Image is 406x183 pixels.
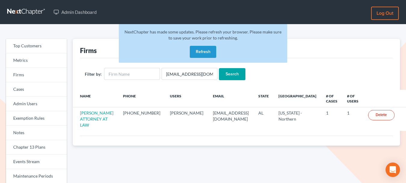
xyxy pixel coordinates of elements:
[254,107,274,131] td: AL
[321,107,342,131] td: 1
[125,29,281,40] span: NextChapter has made some updates. Please refresh your browser. Please make sure to save your wor...
[219,68,245,80] input: Search
[6,53,67,68] a: Metrics
[368,110,395,120] a: Delete
[6,68,67,82] a: Firms
[104,68,160,80] input: Firm Name
[6,39,67,53] a: Top Customers
[165,107,208,131] td: [PERSON_NAME]
[6,97,67,111] a: Admin Users
[80,46,97,55] div: Firms
[6,82,67,97] a: Cases
[6,126,67,140] a: Notes
[6,155,67,169] a: Events Stream
[274,90,321,107] th: [GEOGRAPHIC_DATA]
[73,90,118,107] th: Name
[51,7,100,17] a: Admin Dashboard
[190,46,216,58] button: Refresh
[118,107,165,131] td: [PHONE_NUMBER]
[161,68,217,80] input: Users
[321,90,342,107] th: # of Cases
[342,90,363,107] th: # of Users
[342,107,363,131] td: 1
[6,140,67,155] a: Chapter 13 Plans
[6,111,67,126] a: Exemption Rules
[165,90,208,107] th: Users
[386,162,400,177] div: Open Intercom Messenger
[208,90,254,107] th: Email
[254,90,274,107] th: State
[371,7,399,20] a: Log out
[274,107,321,131] td: [US_STATE] - Northern
[208,107,254,131] td: [EMAIL_ADDRESS][DOMAIN_NAME]
[85,71,102,77] label: Filter by:
[80,110,113,128] a: [PERSON_NAME] ATTORNEY AT LAW
[118,90,165,107] th: Phone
